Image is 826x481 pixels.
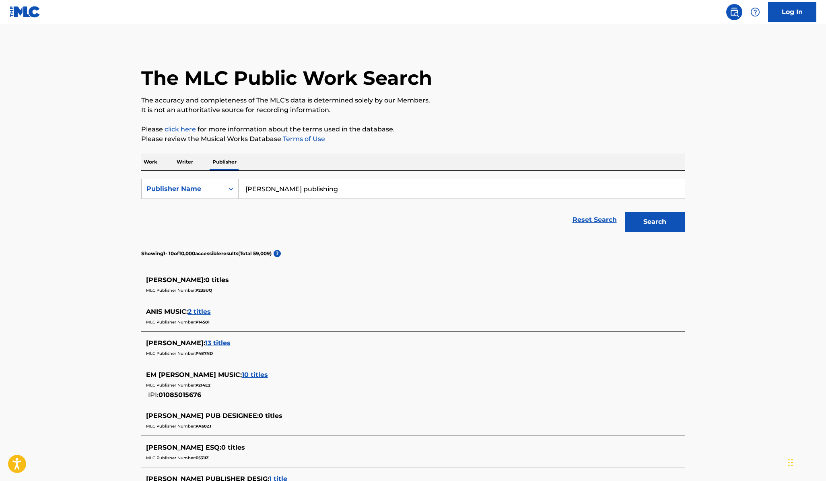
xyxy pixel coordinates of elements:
span: P235UQ [196,288,212,293]
span: MLC Publisher Number: [146,455,196,461]
p: It is not an authoritative source for recording information. [141,105,685,115]
span: MLC Publisher Number: [146,351,196,356]
span: PA60Z1 [196,424,211,429]
span: [PERSON_NAME] ESQ : [146,444,221,451]
iframe: Chat Widget [786,442,826,481]
span: ? [274,250,281,257]
span: 0 titles [205,276,229,284]
a: Reset Search [569,211,621,229]
span: P14581 [196,319,210,325]
h1: The MLC Public Work Search [141,66,432,90]
img: search [729,7,739,17]
span: EM [PERSON_NAME] MUSIC : [146,371,242,379]
p: Writer [174,154,196,170]
div: Drag [788,450,793,475]
form: Search Form [141,179,685,236]
span: 01085015676 [159,391,201,399]
span: IPI: [148,391,159,399]
div: Publisher Name [146,184,219,194]
a: Log In [768,2,816,22]
p: Please review the Musical Works Database [141,134,685,144]
div: Help [747,4,763,20]
span: MLC Publisher Number: [146,383,196,388]
span: ANIS MUSIC : [146,308,188,315]
span: 2 titles [188,308,211,315]
span: P214E2 [196,383,210,388]
p: Work [141,154,160,170]
span: 10 titles [242,371,268,379]
span: P531IZ [196,455,209,461]
img: help [750,7,760,17]
span: [PERSON_NAME] PUB DESIGNEE : [146,412,259,420]
a: click here [165,125,196,133]
span: [PERSON_NAME] : [146,339,205,347]
span: MLC Publisher Number: [146,288,196,293]
img: MLC Logo [10,6,41,18]
p: Please for more information about the terms used in the database. [141,125,685,134]
a: Terms of Use [281,135,325,143]
span: 0 titles [221,444,245,451]
button: Search [625,212,685,232]
span: [PERSON_NAME] : [146,276,205,284]
p: The accuracy and completeness of The MLC's data is determined solely by our Members. [141,96,685,105]
p: Showing 1 - 10 of 10,000 accessible results (Total 59,009 ) [141,250,272,257]
p: Publisher [210,154,239,170]
span: P487ND [196,351,213,356]
span: MLC Publisher Number: [146,319,196,325]
a: Public Search [726,4,742,20]
span: MLC Publisher Number: [146,424,196,429]
span: 13 titles [205,339,231,347]
span: 0 titles [259,412,282,420]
